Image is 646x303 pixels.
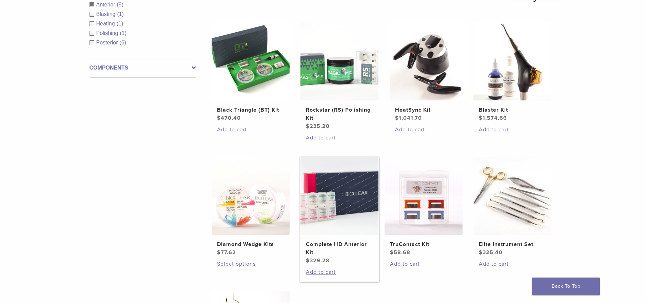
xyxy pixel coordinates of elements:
[217,240,284,248] h2: Diamond Wedge Kits
[306,240,373,257] h2: Complete HD Anterior Kit
[212,157,290,235] img: Diamond Wedge Kits
[395,126,462,134] a: Add to cart: “HeatSync Kit”
[479,249,483,256] span: $
[390,249,410,256] bdi: 58.68
[473,157,552,257] a: Elite Instrument SetElite Instrument Set $325.40
[390,260,457,268] a: Add to cart: “TruContact Kit”
[479,249,503,256] bdi: 325.40
[217,249,221,256] span: $
[390,22,468,100] img: HeatSync Kit
[117,11,124,17] span: (1)
[479,240,546,248] h2: Elite Instrument Set
[479,115,507,121] bdi: 1,574.66
[390,240,457,248] h2: TruContact Kit
[217,126,284,134] a: Add to cart: “Black Triangle (BT) Kit”
[306,268,373,276] a: Add to cart: “Complete HD Anterior Kit”
[90,64,196,72] label: Components
[395,106,462,114] h2: HeatSync Kit
[306,106,373,122] h2: Rockstar (RS) Polishing Kit
[120,40,126,45] span: (6)
[96,40,120,45] span: Posterior
[96,11,117,17] span: Blasting
[479,126,546,134] a: Add to cart: “Blaster Kit”
[120,30,126,36] span: (1)
[96,21,117,26] span: Heating
[217,249,236,256] bdi: 77.62
[306,257,310,264] span: $
[395,115,399,121] span: $
[212,22,290,100] img: Black Triangle (BT) Kit
[217,115,241,121] bdi: 470.40
[300,22,378,100] img: Rockstar (RS) Polishing Kit
[117,2,124,7] span: (9)
[473,22,552,122] a: Blaster KitBlaster Kit $1,574.66
[211,157,290,257] a: Diamond Wedge KitsDiamond Wedge Kits $77.62
[385,157,463,235] img: TruContact Kit
[384,157,463,257] a: TruContact KitTruContact Kit $58.68
[211,22,290,122] a: Black Triangle (BT) KitBlack Triangle (BT) Kit $470.40
[306,257,330,264] bdi: 329.28
[117,21,123,26] span: (1)
[306,123,330,130] bdi: 235.20
[96,30,120,36] span: Polishing
[473,157,551,235] img: Elite Instrument Set
[96,2,117,7] span: Anterior
[473,22,551,100] img: Blaster Kit
[217,115,221,121] span: $
[306,134,373,142] a: Add to cart: “Rockstar (RS) Polishing Kit”
[217,106,284,114] h2: Black Triangle (BT) Kit
[532,278,600,295] a: Back To Top
[479,106,546,114] h2: Blaster Kit
[395,115,422,121] bdi: 1,041.70
[479,115,483,121] span: $
[217,260,284,268] a: Select options for “Diamond Wedge Kits”
[300,22,379,130] a: Rockstar (RS) Polishing KitRockstar (RS) Polishing Kit $235.20
[300,157,379,265] a: Complete HD Anterior KitComplete HD Anterior Kit $329.28
[300,157,378,235] img: Complete HD Anterior Kit
[479,260,546,268] a: Add to cart: “Elite Instrument Set”
[390,249,394,256] span: $
[306,123,310,130] span: $
[389,22,468,122] a: HeatSync KitHeatSync Kit $1,041.70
